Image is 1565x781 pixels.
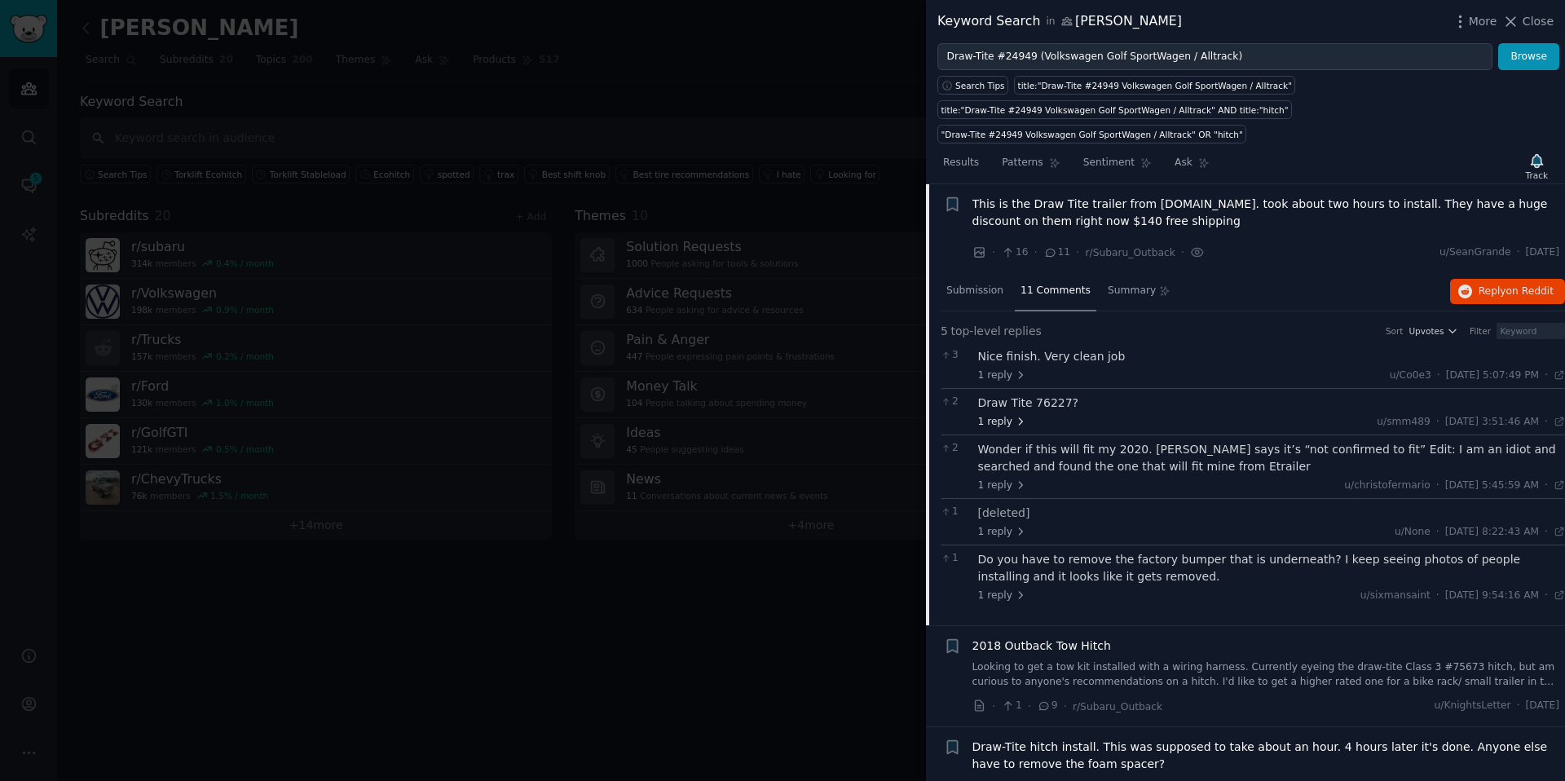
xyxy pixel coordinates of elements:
span: · [1028,698,1031,715]
span: 2 [941,441,969,456]
div: title:"Draw-Tite #24949 Volkswagen Golf SportWagen / Alltrack" AND title:"hitch" [941,104,1289,116]
div: Filter [1470,325,1491,337]
span: · [1436,589,1439,603]
span: u/None [1395,526,1431,537]
span: Sentiment [1083,156,1135,170]
input: Keyword [1497,323,1565,339]
span: r/Subaru_Outback [1073,701,1162,713]
span: · [1517,245,1520,260]
a: title:"Draw-Tite #24949 Volkswagen Golf SportWagen / Alltrack" AND title:"hitch" [937,100,1292,119]
span: replies [1003,323,1042,340]
span: 1 [941,551,969,566]
div: title:"Draw-Tite #24949 Volkswagen Golf SportWagen / Alltrack" [1018,80,1292,91]
span: 11 Comments [1021,284,1091,298]
span: Results [943,156,979,170]
button: Browse [1498,43,1559,71]
span: 1 reply [978,415,1027,430]
span: u/SeanGrande [1439,245,1511,260]
a: title:"Draw-Tite #24949 Volkswagen Golf SportWagen / Alltrack" [1014,76,1295,95]
a: This is the Draw Tite trailer from [DOMAIN_NAME]. took about two hours to install. They have a hu... [972,196,1560,230]
input: Try a keyword related to your business [937,43,1492,71]
a: Looking to get a tow kit installed with a wiring harness. Currently eyeing the draw-tite Class 3 ... [972,660,1560,689]
span: · [1545,589,1548,603]
span: More [1469,13,1497,30]
span: · [1436,415,1439,430]
a: Patterns [996,150,1065,183]
span: · [1545,415,1548,430]
span: · [1545,368,1548,383]
button: Track [1520,149,1554,183]
span: on Reddit [1506,285,1554,297]
span: Upvotes [1408,325,1444,337]
span: u/sixmansaint [1360,589,1431,601]
span: 1 reply [978,525,1027,540]
span: [DATE] 5:45:59 AM [1445,479,1539,493]
span: 1 reply [978,368,1027,383]
span: [DATE] [1526,699,1559,713]
span: u/christofermario [1344,479,1431,491]
div: Keyword Search [PERSON_NAME] [937,11,1182,32]
span: [DATE] 3:51:46 AM [1445,415,1539,430]
span: Close [1523,13,1554,30]
span: top-level [950,323,1000,340]
div: Sort [1386,325,1404,337]
span: · [1076,244,1079,261]
span: [DATE] 5:07:49 PM [1446,368,1539,383]
a: Results [937,150,985,183]
span: [DATE] [1526,245,1559,260]
span: u/smm489 [1377,416,1431,427]
span: Reply [1479,285,1554,299]
span: 16 [1001,245,1028,260]
span: · [992,244,995,261]
button: Search Tips [937,76,1008,95]
span: Ask [1175,156,1192,170]
button: More [1452,13,1497,30]
button: Close [1502,13,1554,30]
span: · [992,698,995,715]
a: Ask [1169,150,1215,183]
span: 11 [1043,245,1070,260]
span: 3 [941,348,969,363]
span: · [1181,244,1184,261]
span: r/Subaru_Outback [1086,247,1175,258]
span: [DATE] 8:22:43 AM [1445,525,1539,540]
a: "Draw-Tite #24949 Volkswagen Golf SportWagen / Alltrack" OR "hitch" [937,125,1246,143]
button: Upvotes [1408,325,1458,337]
span: u/Co0e3 [1390,369,1431,381]
div: "Draw-Tite #24949 Volkswagen Golf SportWagen / Alltrack" OR "hitch" [941,129,1243,140]
span: · [1545,479,1548,493]
span: · [1436,525,1439,540]
button: Replyon Reddit [1450,279,1565,305]
span: 9 [1037,699,1057,713]
a: Sentiment [1078,150,1157,183]
span: 1 reply [978,589,1027,603]
span: [DATE] 9:54:16 AM [1445,589,1539,603]
span: 5 [941,323,948,340]
span: · [1517,699,1520,713]
span: 1 [1001,699,1021,713]
span: · [1064,698,1067,715]
div: Track [1526,170,1548,181]
span: 2 [941,395,969,409]
span: · [1436,479,1439,493]
a: 2018 Outback Tow Hitch [972,638,1111,655]
span: · [1437,368,1440,383]
span: 1 reply [978,479,1027,493]
span: Patterns [1002,156,1043,170]
span: 1 [941,505,969,519]
a: Draw-Tite hitch install. This was supposed to take about an hour. 4 hours later it's done. Anyone... [972,739,1560,773]
span: Submission [946,284,1003,298]
span: Summary [1108,284,1156,298]
span: Search Tips [955,80,1005,91]
span: · [1545,525,1548,540]
span: · [1034,244,1038,261]
span: in [1046,15,1055,29]
span: u/KnightsLetter [1435,699,1511,713]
